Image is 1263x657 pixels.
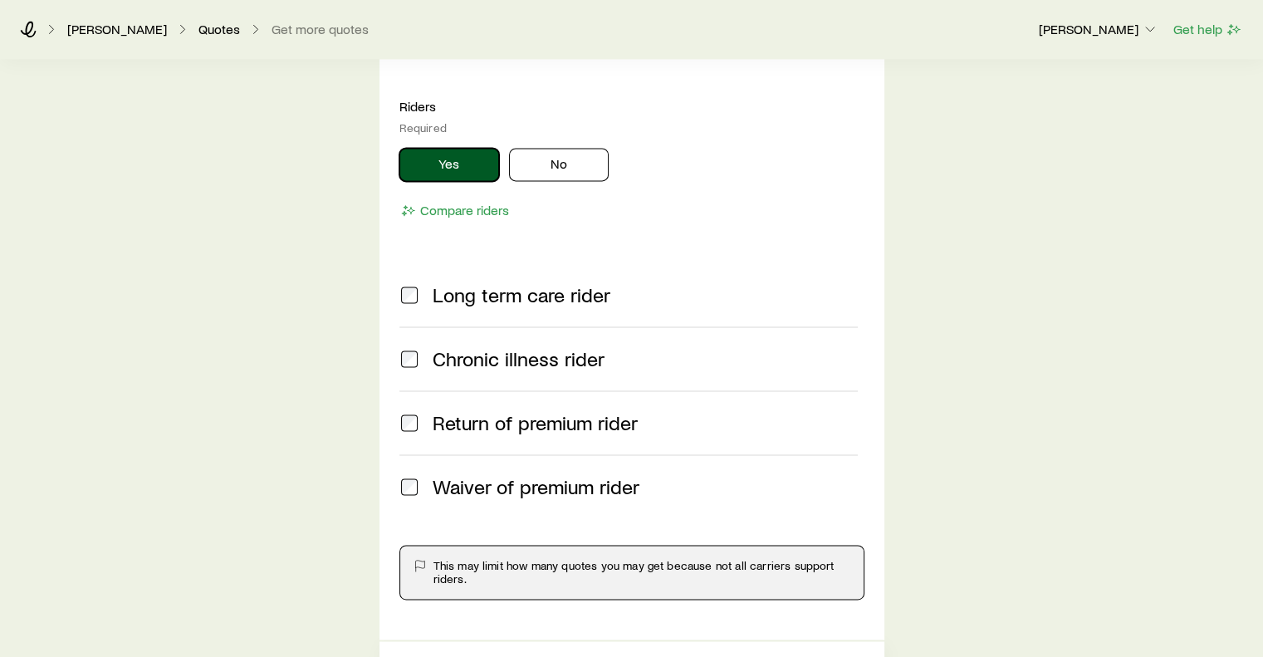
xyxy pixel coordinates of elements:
span: Return of premium rider [433,411,638,434]
div: This may limit how many quotes you may get because not all carriers support riders. [414,559,850,586]
span: Chronic illness rider [433,347,605,370]
p: [PERSON_NAME] [1039,21,1158,37]
input: Return of premium rider [401,414,418,431]
a: Quotes [198,22,241,37]
button: Compare riders [399,201,510,220]
a: [PERSON_NAME] [66,22,168,37]
button: Yes [399,148,499,181]
input: Chronic illness rider [401,351,418,367]
p: Riders [399,98,864,115]
button: [PERSON_NAME] [1038,20,1159,40]
button: No [509,148,609,181]
input: Waiver of premium rider [401,478,418,495]
div: Required [399,121,864,135]
input: Long term care rider [401,287,418,303]
button: Get help [1172,20,1243,39]
span: Long term care rider [433,283,610,306]
button: Get more quotes [271,22,370,37]
span: Waiver of premium rider [433,475,639,498]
